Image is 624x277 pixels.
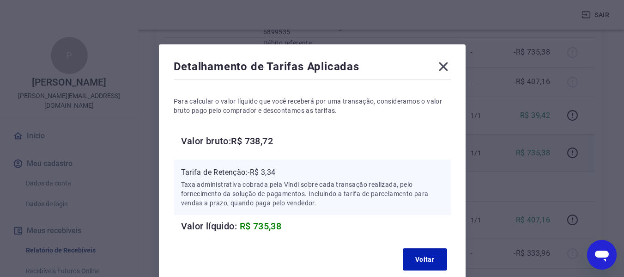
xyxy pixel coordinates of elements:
p: Para calcular o valor líquido que você receberá por uma transação, consideramos o valor bruto pag... [174,97,451,115]
p: Tarifa de Retenção: -R$ 3,34 [181,167,443,178]
h6: Valor bruto: R$ 738,72 [181,134,451,148]
iframe: Botão para abrir a janela de mensagens [587,240,617,270]
button: Voltar [403,248,447,271]
p: Taxa administrativa cobrada pela Vindi sobre cada transação realizada, pelo fornecimento da soluç... [181,180,443,208]
div: Detalhamento de Tarifas Aplicadas [174,59,451,78]
h6: Valor líquido: [181,219,451,234]
span: R$ 735,38 [240,221,282,232]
